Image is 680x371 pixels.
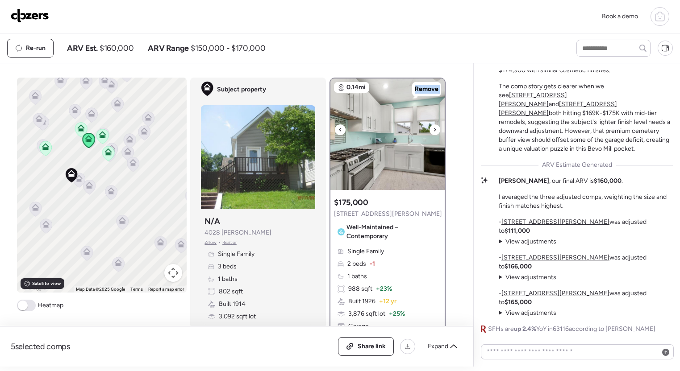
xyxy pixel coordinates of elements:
[218,250,254,259] span: Single Family
[594,177,622,185] strong: $160,000
[499,289,673,307] p: - was adjusted to
[415,85,438,94] span: Remove
[358,342,386,351] span: Share link
[501,218,609,226] a: [STREET_ADDRESS][PERSON_NAME]
[370,260,375,268] span: -1
[499,309,556,317] summary: View adjustments
[428,342,448,351] span: Expand
[488,325,655,334] span: SFHs are YoY in 63116 according to [PERSON_NAME]
[346,223,438,241] span: Well-Maintained – Contemporary
[348,297,375,306] span: Built 1926
[32,280,61,287] span: Satellite view
[501,254,609,261] a: [STREET_ADDRESS][PERSON_NAME]
[348,309,385,318] span: 3,876 sqft lot
[204,239,217,246] span: Zillow
[505,309,556,317] span: View adjustments
[164,264,182,282] button: Map camera controls
[19,281,49,293] a: Open this area in Google Maps (opens a new window)
[499,218,673,235] p: - was adjusted to
[348,284,372,293] span: 988 sqft
[222,239,237,246] span: Realtor
[219,287,243,296] span: 802 sqft
[602,12,638,20] span: Book a demo
[347,272,367,281] span: 1 baths
[505,263,532,270] strong: $166,000
[348,322,369,331] span: Garage
[346,83,366,92] span: 0.14mi
[19,281,49,293] img: Google
[514,325,536,333] span: up 2.4%
[501,289,609,297] a: [STREET_ADDRESS][PERSON_NAME]
[542,161,612,169] span: ARV Estimate Generated
[76,287,125,292] span: Map Data ©2025 Google
[499,177,549,185] strong: [PERSON_NAME]
[376,284,392,293] span: + 23%
[218,262,237,271] span: 3 beds
[499,273,556,282] summary: View adjustments
[505,227,530,235] strong: $111,000
[130,287,143,292] a: Terms (opens in new tab)
[505,238,556,245] span: View adjustments
[148,287,184,292] a: Report a map error
[11,8,49,23] img: Logo
[26,44,46,53] span: Re-run
[347,247,384,256] span: Single Family
[11,341,70,352] span: 5 selected comps
[218,275,238,284] span: 1 baths
[218,239,221,246] span: •
[148,43,189,54] span: ARV Range
[204,228,271,237] span: 4028 [PERSON_NAME]
[499,253,673,271] p: - was adjusted to
[499,177,623,185] p: , our final ARV is .
[505,273,556,281] span: View adjustments
[334,210,442,218] span: [STREET_ADDRESS][PERSON_NAME]
[67,43,98,54] span: ARV Est.
[100,43,133,54] span: $160,000
[499,193,673,210] p: I averaged the three adjusted comps, weighting the size and finish matches highest.
[505,298,532,306] strong: $165,000
[499,237,556,246] summary: View adjustments
[334,197,368,208] h3: $175,000
[499,91,567,108] a: [STREET_ADDRESS][PERSON_NAME]
[204,216,220,227] h3: N/A
[191,43,265,54] span: $150,000 - $170,000
[38,301,63,310] span: Heatmap
[379,297,396,306] span: + 12 yr
[347,260,366,268] span: 2 beds
[217,85,266,94] span: Subject property
[219,312,256,321] span: 3,092 sqft lot
[219,300,246,309] span: Built 1914
[499,82,673,153] p: The comp story gets clearer when we see and both hitting $169K-$175K with mid-tier remodels, sugg...
[389,309,405,318] span: + 25%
